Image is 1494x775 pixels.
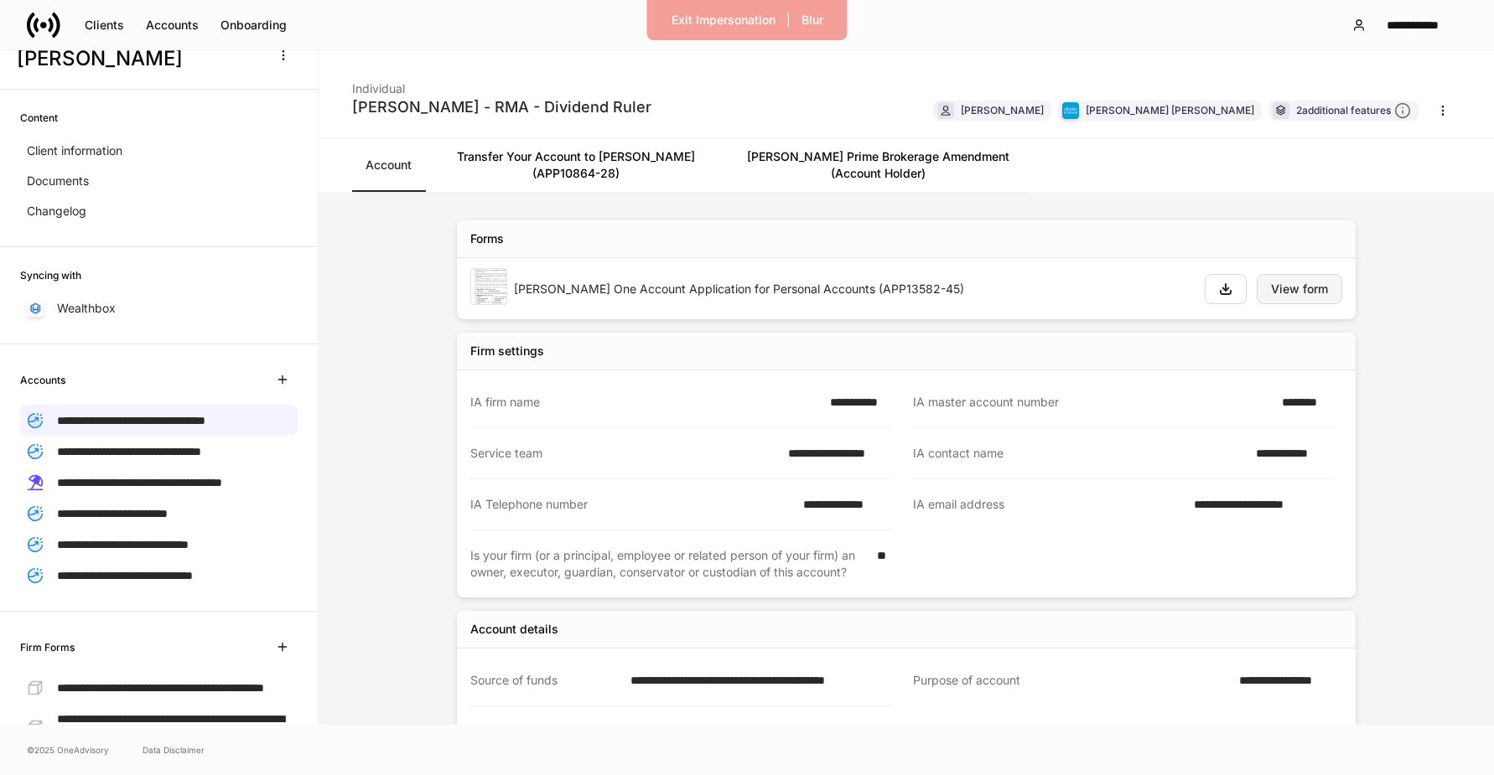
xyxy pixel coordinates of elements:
[470,343,544,359] div: Firm settings
[74,12,135,39] button: Clients
[913,394,1272,411] div: IA master account number
[961,102,1044,118] div: [PERSON_NAME]
[514,281,1191,297] div: [PERSON_NAME] One Account Application for Personal Accounts (APP13582-45)
[20,136,298,166] a: Client information
[913,496,1184,514] div: IA email address
[913,445,1246,462] div: IA contact name
[1296,102,1411,120] div: 2 additional features
[470,723,812,740] div: Choose a type of account to open
[27,203,86,220] p: Changelog
[425,138,727,192] a: Transfer Your Account to [PERSON_NAME] (APP10864-28)
[470,547,867,581] div: Is your firm (or a principal, employee or related person of your firm) an owner, executor, guardi...
[1271,283,1328,295] div: View form
[20,110,58,126] h6: Content
[1062,102,1079,119] img: charles-schwab-BFYFdbvS.png
[20,166,298,196] a: Documents
[20,639,75,655] h6: Firm Forms
[470,394,820,411] div: IA firm name
[1257,274,1342,304] button: View form
[20,372,65,388] h6: Accounts
[352,138,425,192] a: Account
[27,142,122,159] p: Client information
[913,672,1229,690] div: Purpose of account
[672,14,776,26] div: Exit Impersonation
[17,45,259,72] h3: [PERSON_NAME]
[801,14,823,26] div: Blur
[135,12,210,39] button: Accounts
[146,19,199,31] div: Accounts
[57,300,116,317] p: Wealthbox
[791,7,834,34] button: Blur
[352,70,651,97] div: Individual
[661,7,786,34] button: Exit Impersonation
[352,97,651,117] div: [PERSON_NAME] - RMA - Dividend Ruler
[470,621,558,638] div: Account details
[20,196,298,226] a: Changelog
[20,267,81,283] h6: Syncing with
[470,230,504,247] div: Forms
[727,138,1029,192] a: [PERSON_NAME] Prime Brokerage Amendment (Account Holder)
[470,672,620,689] div: Source of funds
[27,743,109,757] span: © 2025 OneAdvisory
[470,496,793,513] div: IA Telephone number
[210,12,298,39] button: Onboarding
[143,743,205,757] a: Data Disclaimer
[85,19,124,31] div: Clients
[20,293,298,323] a: Wealthbox
[27,173,89,189] p: Documents
[470,445,778,462] div: Service team
[220,19,287,31] div: Onboarding
[1086,102,1254,118] div: [PERSON_NAME] [PERSON_NAME]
